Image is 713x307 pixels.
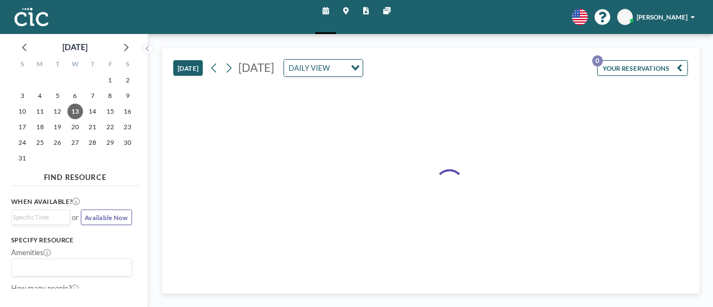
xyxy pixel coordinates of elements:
[14,150,30,166] span: Sunday, August 31, 2025
[119,58,136,72] div: S
[50,104,65,119] span: Tuesday, August 12, 2025
[14,8,48,26] img: organization-logo
[102,72,118,88] span: Friday, August 1, 2025
[102,135,118,150] span: Friday, August 29, 2025
[67,88,83,104] span: Wednesday, August 6, 2025
[50,88,65,104] span: Tuesday, August 5, 2025
[67,104,83,119] span: Wednesday, August 13, 2025
[72,213,79,222] span: or
[14,119,30,135] span: Sunday, August 17, 2025
[50,119,65,135] span: Tuesday, August 19, 2025
[32,104,48,119] span: Monday, August 11, 2025
[11,236,132,244] h3: Specify resource
[32,119,48,135] span: Monday, August 18, 2025
[102,104,118,119] span: Friday, August 15, 2025
[32,135,48,150] span: Monday, August 25, 2025
[67,119,83,135] span: Wednesday, August 20, 2025
[11,284,79,293] label: How many people?
[120,119,135,135] span: Saturday, August 23, 2025
[66,58,84,72] div: W
[12,210,70,225] div: Search for option
[11,169,139,182] h4: FIND RESOURCE
[67,135,83,150] span: Wednesday, August 27, 2025
[173,60,202,76] button: [DATE]
[597,60,688,76] button: YOUR RESERVATIONS0
[31,58,48,72] div: M
[120,88,135,104] span: Saturday, August 9, 2025
[11,248,51,257] label: Amenities
[85,88,100,104] span: Thursday, August 7, 2025
[286,62,331,74] span: DAILY VIEW
[62,40,87,55] div: [DATE]
[50,135,65,150] span: Tuesday, August 26, 2025
[637,13,687,21] span: [PERSON_NAME]
[14,135,30,150] span: Sunday, August 24, 2025
[49,58,66,72] div: T
[85,214,128,221] span: Available Now
[120,72,135,88] span: Saturday, August 2, 2025
[85,119,100,135] span: Thursday, August 21, 2025
[14,58,31,72] div: S
[102,88,118,104] span: Friday, August 8, 2025
[102,119,118,135] span: Friday, August 22, 2025
[13,212,64,222] input: Search for option
[621,13,629,21] span: OT
[238,61,274,74] span: [DATE]
[84,58,101,72] div: T
[85,104,100,119] span: Thursday, August 14, 2025
[81,209,132,225] button: Available Now
[14,104,30,119] span: Sunday, August 10, 2025
[12,259,131,276] div: Search for option
[85,135,100,150] span: Thursday, August 28, 2025
[32,88,48,104] span: Monday, August 4, 2025
[592,55,603,66] p: 0
[120,104,135,119] span: Saturday, August 16, 2025
[101,58,119,72] div: F
[14,88,30,104] span: Sunday, August 3, 2025
[333,62,344,74] input: Search for option
[13,261,125,274] input: Search for option
[120,135,135,150] span: Saturday, August 30, 2025
[284,60,363,76] div: Search for option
